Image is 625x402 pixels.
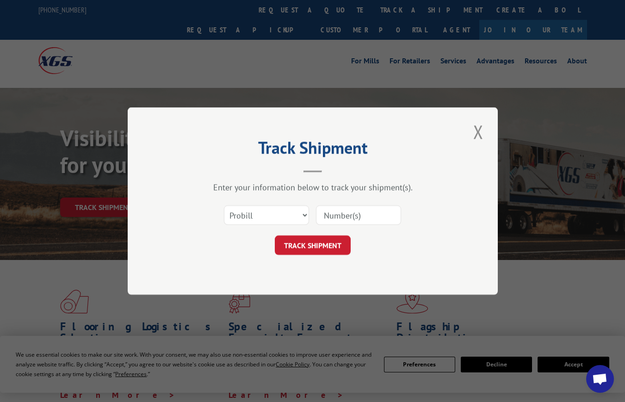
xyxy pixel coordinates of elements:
a: Open chat [586,365,614,393]
button: Close modal [470,119,486,144]
button: TRACK SHIPMENT [275,235,351,255]
div: Enter your information below to track your shipment(s). [174,182,452,192]
h2: Track Shipment [174,141,452,159]
input: Number(s) [316,205,401,225]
